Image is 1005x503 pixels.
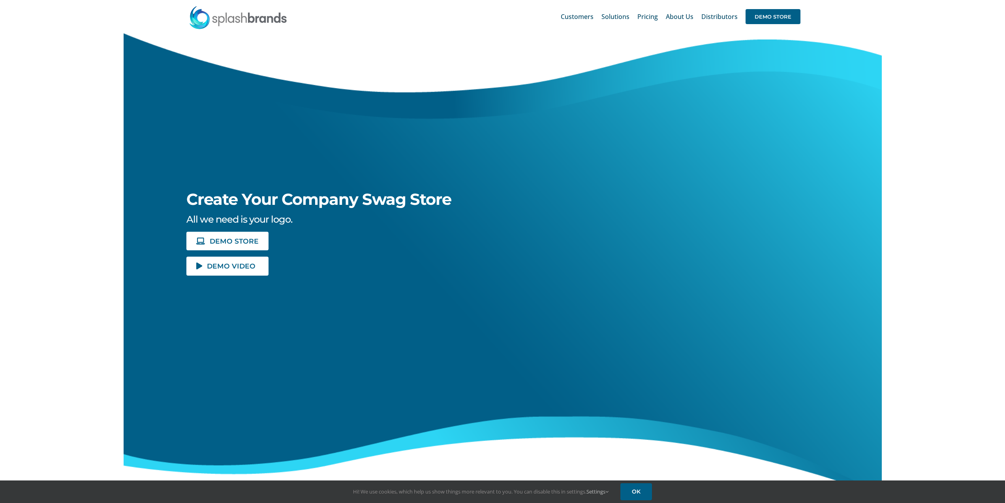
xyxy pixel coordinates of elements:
[601,13,629,20] span: Solutions
[207,263,255,269] span: DEMO VIDEO
[186,232,269,250] a: DEMO STORE
[186,189,451,209] span: Create Your Company Swag Store
[210,238,259,244] span: DEMO STORE
[189,6,287,29] img: SplashBrands.com Logo
[746,9,800,24] span: DEMO STORE
[666,13,693,20] span: About Us
[701,13,738,20] span: Distributors
[561,4,800,29] nav: Main Menu
[561,13,594,20] span: Customers
[637,13,658,20] span: Pricing
[637,4,658,29] a: Pricing
[353,488,609,495] span: Hi! We use cookies, which help us show things more relevant to you. You can disable this in setti...
[620,483,652,500] a: OK
[746,4,800,29] a: DEMO STORE
[186,214,292,225] span: All we need is your logo.
[561,4,594,29] a: Customers
[701,4,738,29] a: Distributors
[586,488,609,495] a: Settings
